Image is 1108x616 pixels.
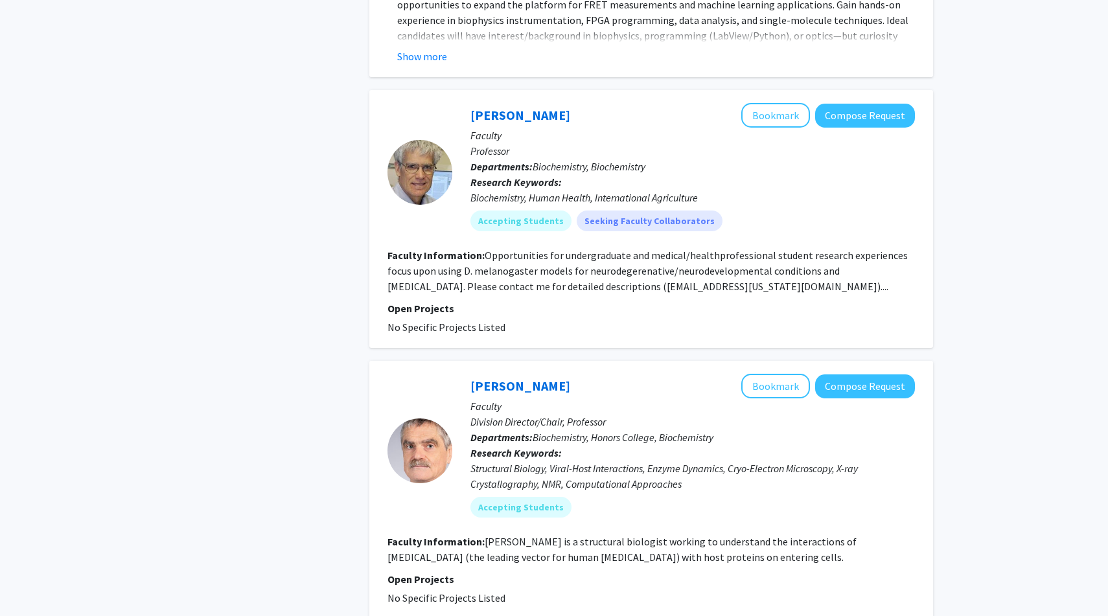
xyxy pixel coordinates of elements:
b: Research Keywords: [470,446,562,459]
p: Faculty [470,128,915,143]
b: Departments: [470,160,533,173]
p: Open Projects [387,571,915,587]
a: [PERSON_NAME] [470,378,570,394]
b: Faculty Information: [387,535,485,548]
fg-read-more: [PERSON_NAME] is a structural biologist working to understand the interactions of [MEDICAL_DATA] ... [387,535,857,564]
p: Open Projects [387,301,915,316]
mat-chip: Accepting Students [470,497,571,518]
a: [PERSON_NAME] [470,107,570,123]
button: Show more [397,49,447,64]
mat-chip: Accepting Students [470,211,571,231]
p: Faculty [470,398,915,414]
b: Faculty Information: [387,249,485,262]
b: Research Keywords: [470,176,562,188]
button: Add Michael Chapman to Bookmarks [741,374,810,398]
span: No Specific Projects Listed [387,591,505,604]
button: Add Bill Folk to Bookmarks [741,103,810,128]
p: Division Director/Chair, Professor [470,414,915,429]
span: No Specific Projects Listed [387,321,505,334]
button: Compose Request to Michael Chapman [815,374,915,398]
span: Biochemistry, Honors College, Biochemistry [533,431,713,444]
div: Biochemistry, Human Health, International Agriculture [470,190,915,205]
mat-chip: Seeking Faculty Collaborators [577,211,722,231]
b: Departments: [470,431,533,444]
fg-read-more: Opportunities for undergraduate and medical/healthprofessional student research experiences focus... [387,249,908,293]
p: Professor [470,143,915,159]
iframe: Chat [10,558,55,606]
div: Structural Biology, Viral-Host Interactions, Enzyme Dynamics, Cryo-Electron Microscopy, X-ray Cry... [470,461,915,492]
span: Biochemistry, Biochemistry [533,160,645,173]
button: Compose Request to Bill Folk [815,104,915,128]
